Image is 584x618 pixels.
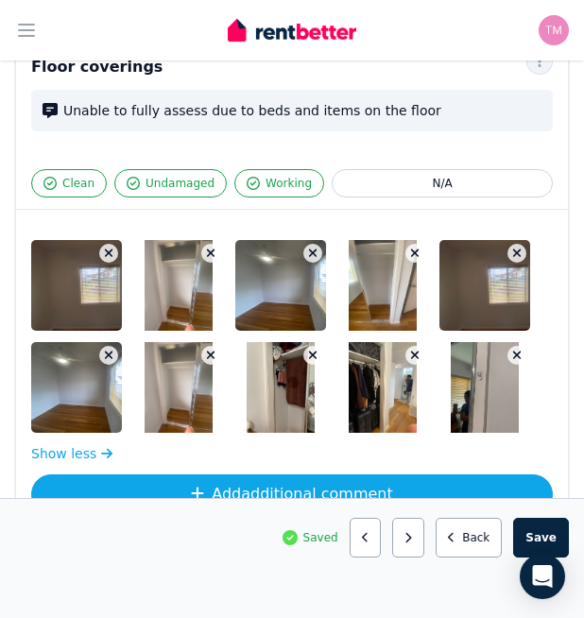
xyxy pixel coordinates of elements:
span: Working [266,176,312,191]
button: Save [513,518,569,558]
img: RentBetter [228,16,356,44]
button: Show less [31,444,112,463]
span: Undamaged [146,176,215,191]
img: IMG_2699.jpeg [349,240,417,331]
div: Open Intercom Messenger [520,554,565,599]
img: IMG_2701.jpeg [31,342,152,433]
button: Working [234,169,324,197]
span: Unable to fully assess due to beds and items on the floor [63,101,541,120]
span: Clean [62,176,94,191]
button: N/A [332,169,553,197]
img: IMG_2701.jpeg [235,240,356,331]
img: image.jpg [349,342,417,433]
img: image.jpg [451,342,519,433]
img: IMG_2700.jpeg [145,342,213,433]
div: Floor coverings [31,56,553,78]
button: Back [436,518,503,558]
span: Saved [303,530,338,545]
img: IMG_2702.jpeg [439,240,560,331]
button: Clean [31,169,107,197]
button: Undamaged [114,169,227,197]
img: Tania Morgan [539,15,569,45]
img: IMG_2702.jpeg [31,240,152,331]
img: image.jpg [247,342,315,433]
img: IMG_2700.jpeg [145,240,213,331]
button: Addadditional comment [31,474,553,514]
